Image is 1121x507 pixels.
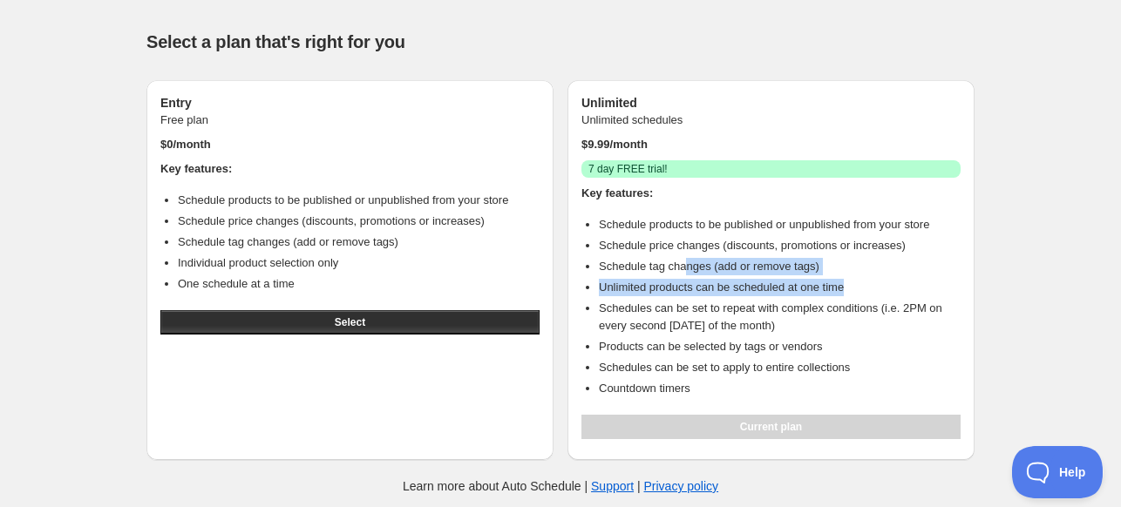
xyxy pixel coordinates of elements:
[1012,446,1104,498] iframe: Toggle Customer Support
[178,213,540,230] li: Schedule price changes (discounts, promotions or increases)
[160,160,540,178] h4: Key features:
[178,275,540,293] li: One schedule at a time
[599,216,961,233] li: Schedule products to be published or unpublished from your store
[599,380,961,397] li: Countdown timers
[178,233,540,251] li: Schedule tag changes (add or remove tags)
[581,94,961,112] h3: Unlimited
[160,310,540,335] button: Select
[599,359,961,376] li: Schedules can be set to apply to entire collections
[160,94,540,112] h3: Entry
[581,136,961,153] p: $ 9.99 /month
[588,162,668,176] span: 7 day FREE trial!
[178,254,540,272] li: Individual product selection only
[599,300,961,335] li: Schedules can be set to repeat with complex conditions (i.e. 2PM on every second [DATE] of the mo...
[160,112,540,129] p: Free plan
[403,477,718,495] p: Learn more about Auto Schedule | |
[581,112,961,129] p: Unlimited schedules
[581,185,961,202] h4: Key features:
[644,479,719,493] a: Privacy policy
[599,258,961,275] li: Schedule tag changes (add or remove tags)
[599,237,961,254] li: Schedule price changes (discounts, promotions or increases)
[335,315,365,329] span: Select
[591,479,634,493] a: Support
[160,136,540,153] p: $ 0 /month
[178,192,540,209] li: Schedule products to be published or unpublished from your store
[599,338,961,355] li: Products can be selected by tags or vendors
[146,31,975,52] h1: Select a plan that's right for you
[599,279,961,296] li: Unlimited products can be scheduled at one time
